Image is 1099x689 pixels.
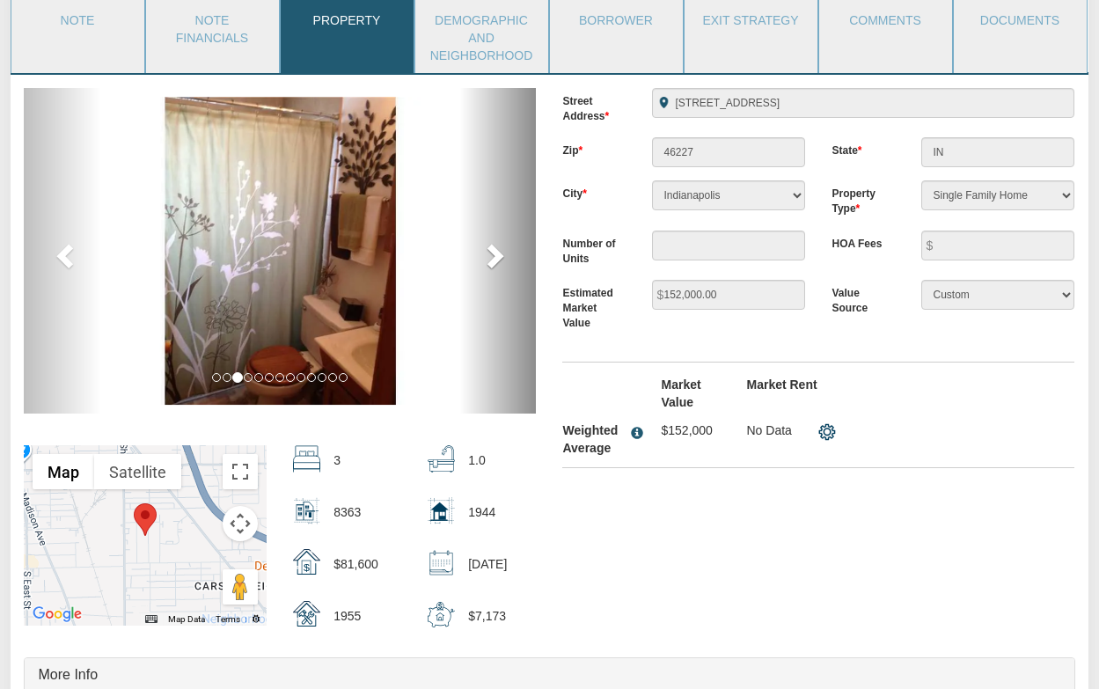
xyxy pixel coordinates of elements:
label: Street Address [549,88,639,124]
h4: More Info [38,667,1060,683]
label: Zip [549,137,639,158]
img: beds.svg [293,445,320,473]
img: year_built.svg [293,601,320,627]
label: State [818,137,908,158]
p: $152,000 [661,421,720,439]
a: Terms (opens in new tab) [216,614,240,624]
label: Market Rent [733,376,818,393]
label: Value Source [818,280,908,316]
a: Report errors in the road map or imagery to Google [251,614,261,624]
button: Show street map [33,454,94,489]
label: Estimated Market Value [549,280,639,331]
button: Drag Pegman onto the map to open Street View [223,569,258,605]
button: Keyboard shortcuts [145,613,158,626]
img: bath.svg [428,445,455,473]
img: lot_size.svg [293,497,320,524]
p: 1.0 [468,445,485,475]
img: sold_date.svg [428,549,455,576]
img: Google [28,603,86,626]
button: Toggle fullscreen view [223,454,258,489]
p: 3 [333,445,341,475]
label: Number of Units [549,231,639,267]
img: home_size.svg [428,497,455,524]
label: HOA Fees [818,231,908,252]
p: $81,600 [333,549,378,579]
img: down_payment.svg [428,601,455,628]
label: Property Type [818,180,908,216]
p: 1955 [333,601,361,631]
div: Weighted Average [562,421,626,457]
img: 571857 [75,97,486,405]
label: City [549,180,639,202]
p: No Data [746,421,805,439]
p: [DATE] [468,549,507,579]
p: 8363 [333,497,361,527]
p: 1944 [468,497,495,527]
button: Map camera controls [223,506,258,541]
label: Market Value [648,376,733,411]
button: Show satellite imagery [94,454,181,489]
p: $7,173 [468,601,506,631]
img: sold_price.svg [293,549,320,575]
div: Marker [134,503,157,536]
button: Map Data [168,613,205,626]
img: settings.png [818,423,836,441]
a: Open this area in Google Maps (opens a new window) [28,603,86,626]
